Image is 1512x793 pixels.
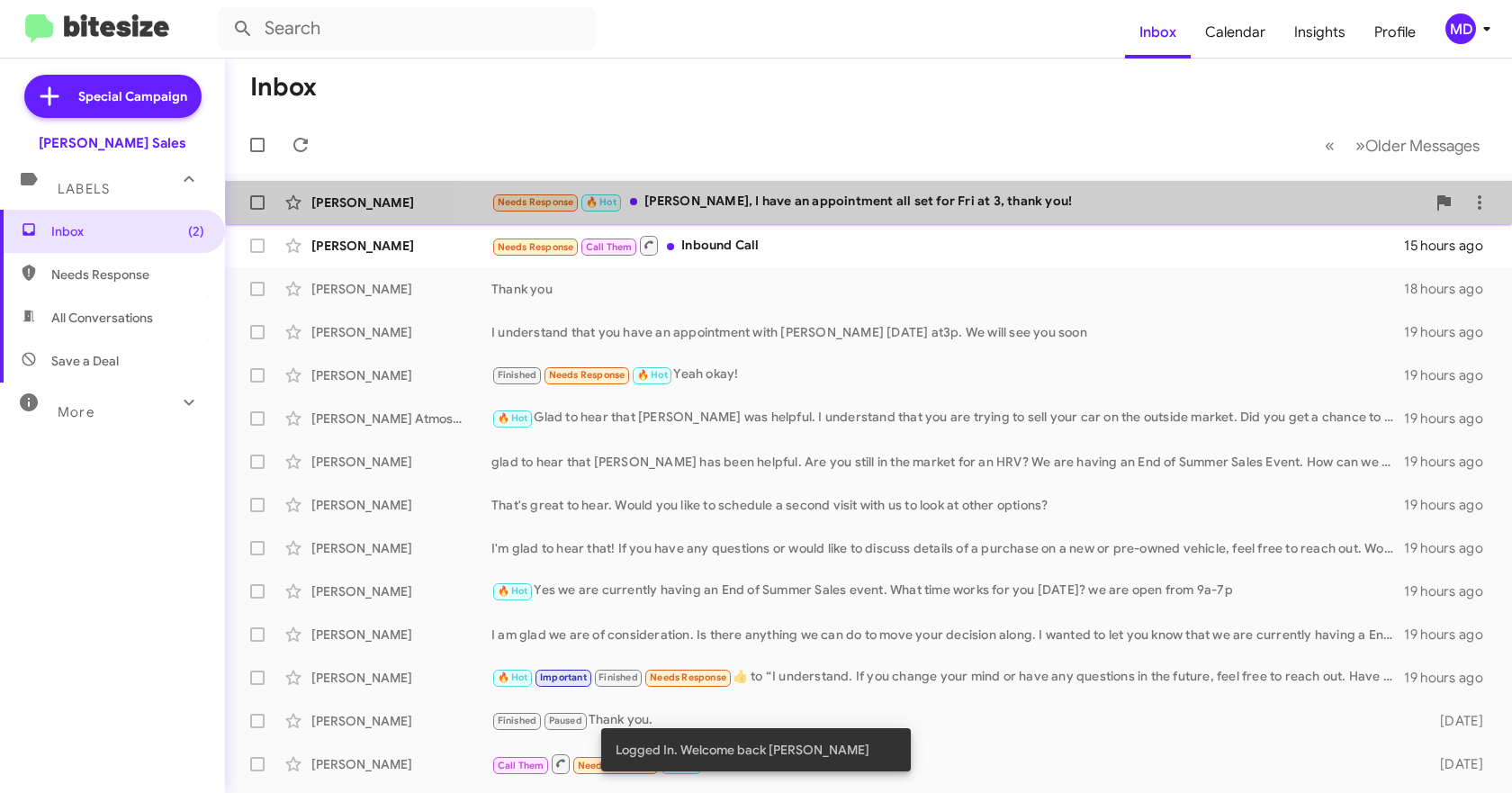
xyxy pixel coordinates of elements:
span: Needs Response [549,369,625,381]
div: I'm glad to hear that! If you have any questions or would like to discuss details of a purchase o... [491,539,1404,557]
div: I understand that you have an appointment with [PERSON_NAME] [DATE] at3p. We will see you soon [491,323,1404,341]
span: Call Them [498,760,544,771]
span: Needs Response [498,196,574,208]
div: Inbound Call [491,234,1404,257]
h1: Inbox [250,73,317,102]
nav: Page navigation example [1315,127,1490,164]
div: [PERSON_NAME] [311,366,491,384]
div: [PERSON_NAME] [311,237,491,255]
div: [PERSON_NAME] [311,280,491,298]
div: MD [1445,14,1476,44]
button: Previous [1314,127,1345,164]
div: [PERSON_NAME] [311,496,491,514]
div: 18 hours ago [1404,280,1498,298]
div: Yeah okay! [491,365,1404,385]
div: ​👍​ to “ I understand. If you change your mind or have any questions in the future, feel free to ... [491,667,1404,688]
div: That's great to hear. Would you like to schedule a second visit with us to look at other options? [491,496,1404,514]
div: [PERSON_NAME] [311,626,491,644]
span: All Conversations [51,309,153,327]
div: 19 hours ago [1404,496,1498,514]
div: Thank you [491,280,1404,298]
span: Finished [498,715,537,726]
div: Glad to hear that [PERSON_NAME] was helpful. I understand that you are trying to sell your car on... [491,408,1404,428]
div: [PERSON_NAME] [311,755,491,773]
div: 15 hours ago [1404,237,1498,255]
div: [DATE] [1415,755,1498,773]
span: Needs Response [650,671,726,683]
div: 19 hours ago [1404,453,1498,471]
div: [PERSON_NAME] Sales [39,134,186,152]
a: Inbox [1125,6,1191,59]
div: [DATE] [1415,712,1498,730]
span: Needs Response [498,241,574,253]
div: 19 hours ago [1404,366,1498,384]
span: Important [540,671,587,683]
div: 19 hours ago [1404,626,1498,644]
span: Finished [598,671,638,683]
span: 🔥 Hot [586,196,616,208]
span: Needs Response [578,760,654,771]
span: Labels [58,181,110,197]
button: MD [1430,14,1492,44]
button: Next [1345,127,1490,164]
div: [PERSON_NAME] [311,669,491,687]
span: 🔥 Hot [498,671,528,683]
div: [PERSON_NAME], I have an appointment all set for Fri at 3, thank you! [491,192,1426,212]
div: 19 hours ago [1404,669,1498,687]
div: [PERSON_NAME] [311,712,491,730]
div: [PERSON_NAME] [311,453,491,471]
a: Insights [1280,6,1360,59]
span: » [1355,134,1365,157]
div: I am glad we are of consideration. Is there anything we can do to move your decision along. I wan... [491,626,1404,644]
a: Calendar [1191,6,1280,59]
div: 19 hours ago [1404,582,1498,600]
div: Thank you. [491,710,1415,731]
div: [PERSON_NAME] [311,323,491,341]
span: Inbox [51,222,204,240]
span: Save a Deal [51,352,119,370]
span: 🔥 Hot [637,369,668,381]
span: 🔥 Hot [498,585,528,597]
input: Search [218,7,596,50]
div: 19 hours ago [1404,410,1498,428]
div: [PERSON_NAME] [311,194,491,212]
span: Needs Response [51,266,204,284]
div: [PERSON_NAME] [311,539,491,557]
a: Profile [1360,6,1430,59]
div: [PERSON_NAME] [311,582,491,600]
span: « [1325,134,1335,157]
span: 🔥 Hot [498,412,528,424]
div: 19 hours ago [1404,539,1498,557]
a: Special Campaign [24,75,202,118]
span: Paused [549,715,582,726]
span: Special Campaign [78,87,187,105]
div: 19 hours ago [1404,323,1498,341]
span: Older Messages [1365,136,1480,156]
div: Yes we are currently having an End of Summer Sales event. What time works for you [DATE]? we are ... [491,581,1404,601]
span: Finished [498,369,537,381]
div: [PERSON_NAME] Atmosfera [311,410,491,428]
div: Hey are you there [491,752,1415,775]
div: glad to hear that [PERSON_NAME] has been helpful. Are you still in the market for an HRV? We are ... [491,453,1404,471]
span: Logged In. Welcome back [PERSON_NAME] [616,741,869,759]
span: Call Them [586,241,633,253]
span: (2) [188,222,204,240]
span: More [58,404,94,420]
